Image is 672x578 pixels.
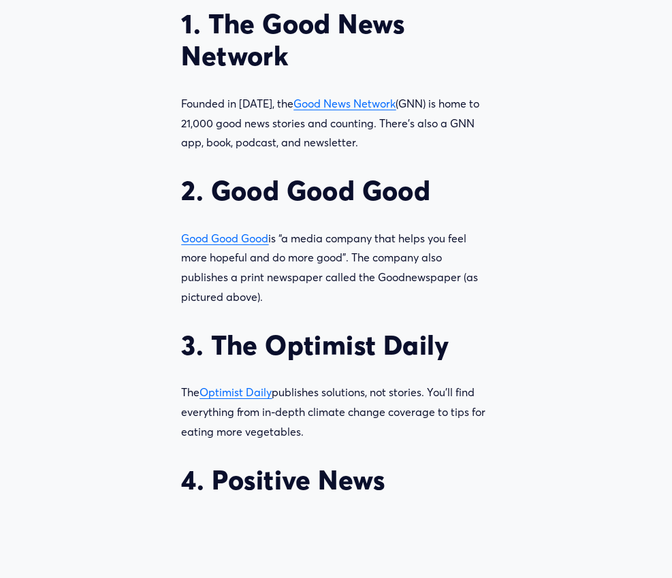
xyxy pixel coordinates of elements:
a: Optimist Daily [199,385,272,399]
a: Good News Network [293,97,396,110]
a: Good Good Good [181,231,268,245]
p: Founded in [DATE], the (GNN) is home to 21,000 good news stories and counting. There’s also a GNN... [181,94,490,152]
h2: 1. The Good News Network [181,7,490,72]
h2: 3. The Optimist Daily [181,329,490,361]
p: is “a media company that helps you feel more hopeful and do more good”. The company also publishe... [181,229,490,307]
h2: 4. Positive News [181,464,490,496]
h2: 2. Good Good Good [181,174,490,206]
p: The publishes solutions, not stories. You’ll find everything from in-depth climate change coverag... [181,383,490,441]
